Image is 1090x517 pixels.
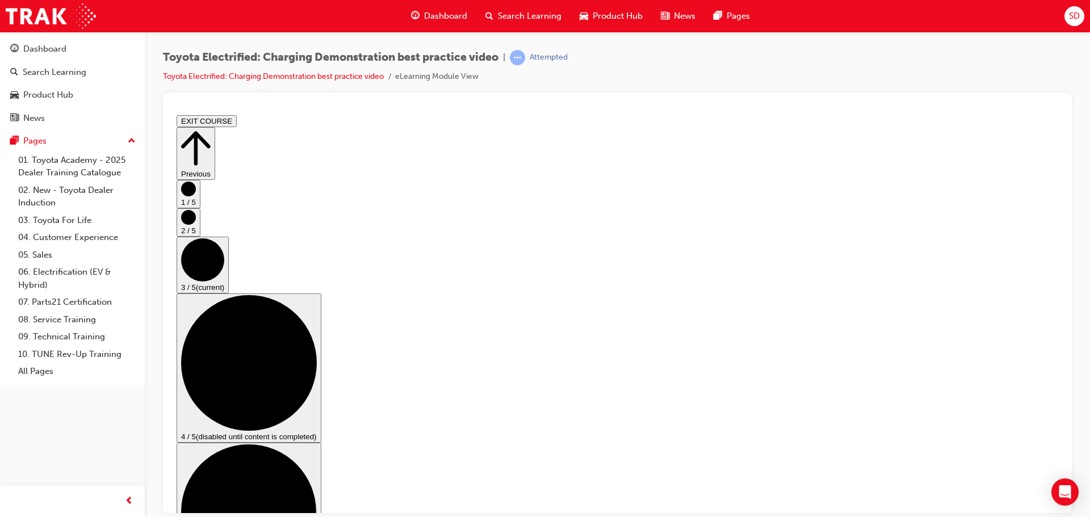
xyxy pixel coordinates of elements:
[593,10,643,23] span: Product Hub
[510,50,525,65] span: learningRecordVerb_ATTEMPT-icon
[9,59,39,68] span: Previous
[5,36,140,131] button: DashboardSearch LearningProduct HubNews
[14,346,140,363] a: 10. TUNE Rev-Up Training
[9,116,24,124] span: 2 / 5
[23,134,47,148] div: Pages
[571,5,652,28] a: car-iconProduct Hub
[14,212,140,229] a: 03. Toyota For Life
[14,152,140,182] a: 01. Toyota Academy - 2025 Dealer Training Catalogue
[5,39,140,60] a: Dashboard
[674,10,695,23] span: News
[5,16,43,69] button: Previous
[485,9,493,23] span: search-icon
[10,44,19,54] span: guage-icon
[23,89,73,102] div: Product Hub
[10,136,19,146] span: pages-icon
[14,246,140,264] a: 05. Sales
[10,114,19,124] span: news-icon
[5,131,140,152] button: Pages
[652,5,705,28] a: news-iconNews
[14,263,140,293] a: 06. Electrification (EV & Hybrid)
[5,5,65,16] button: EXIT COURSE
[580,9,588,23] span: car-icon
[9,87,24,96] span: 1 / 5
[5,108,140,129] a: News
[661,9,669,23] span: news-icon
[395,70,479,83] li: eLearning Module View
[424,10,467,23] span: Dashboard
[9,322,24,330] span: 4 / 5
[14,311,140,329] a: 08. Service Training
[128,134,136,149] span: up-icon
[14,229,140,246] a: 04. Customer Experience
[163,51,498,64] span: Toyota Electrified: Charging Demonstration best practice video
[6,3,96,29] img: Trak
[1064,6,1084,26] button: SD
[5,69,28,98] button: 1 / 5
[727,10,750,23] span: Pages
[10,90,19,100] span: car-icon
[411,9,420,23] span: guage-icon
[23,43,66,56] div: Dashboard
[5,183,149,332] button: 4 / 5(disabled until content is completed)
[125,494,133,508] span: prev-icon
[14,293,140,311] a: 07. Parts21 Certification
[5,98,28,126] button: 2 / 5
[23,66,86,79] div: Search Learning
[705,5,759,28] a: pages-iconPages
[503,51,505,64] span: |
[163,72,384,81] a: Toyota Electrified: Charging Demonstration best practice video
[530,52,568,63] div: Attempted
[10,68,18,78] span: search-icon
[14,182,140,212] a: 02. New - Toyota Dealer Induction
[14,328,140,346] a: 09. Technical Training
[5,62,140,83] a: Search Learning
[14,363,140,380] a: All Pages
[714,9,722,23] span: pages-icon
[402,5,476,28] a: guage-iconDashboard
[1051,478,1079,506] div: Open Intercom Messenger
[476,5,571,28] a: search-iconSearch Learning
[5,126,57,183] button: 3 / 5(current)
[9,173,24,181] span: 3 / 5
[23,112,45,125] div: News
[1069,10,1080,23] span: SD
[5,85,140,106] a: Product Hub
[498,10,561,23] span: Search Learning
